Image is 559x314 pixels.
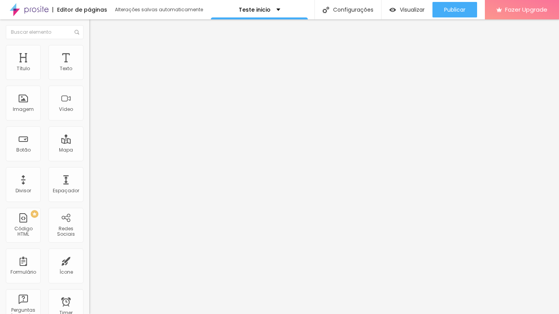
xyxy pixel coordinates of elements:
[17,66,30,71] div: Título
[239,7,271,12] p: Teste inicio
[60,66,72,71] div: Texto
[50,226,81,237] div: Redes Sociais
[432,2,477,17] button: Publicar
[382,2,432,17] button: Visualizar
[59,269,73,275] div: Ícone
[6,25,83,39] input: Buscar elemento
[16,147,31,153] div: Botão
[75,30,79,35] img: Icone
[505,6,547,13] span: Fazer Upgrade
[323,7,329,13] img: Icone
[400,7,425,13] span: Visualizar
[59,107,73,112] div: Vídeo
[10,269,36,275] div: Formulário
[13,107,34,112] div: Imagem
[8,226,38,237] div: Código HTML
[115,7,204,12] div: Alterações salvas automaticamente
[59,147,73,153] div: Mapa
[16,188,31,193] div: Divisor
[53,188,79,193] div: Espaçador
[52,7,107,12] div: Editor de páginas
[89,19,559,314] iframe: Editor
[389,7,396,13] img: view-1.svg
[444,7,465,13] span: Publicar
